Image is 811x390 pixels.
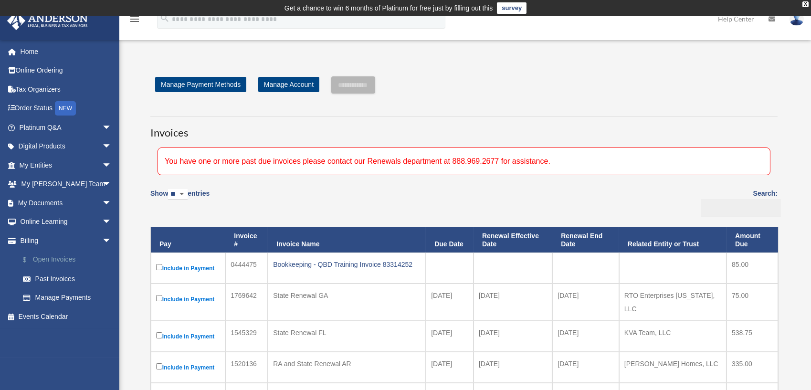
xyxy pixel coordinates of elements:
[552,352,619,383] td: [DATE]
[7,99,126,118] a: Order StatusNEW
[790,12,804,26] img: User Pic
[156,330,220,342] label: Include in Payment
[102,137,121,157] span: arrow_drop_down
[150,116,778,140] h3: Invoices
[7,118,126,137] a: Platinum Q&Aarrow_drop_down
[225,352,268,383] td: 1520136
[474,352,552,383] td: [DATE]
[129,13,140,25] i: menu
[225,227,268,253] th: Invoice #: activate to sort column ascending
[727,321,778,352] td: 538.75
[7,137,126,156] a: Digital Productsarrow_drop_down
[55,101,76,116] div: NEW
[619,321,727,352] td: KVA Team, LLC
[426,321,474,352] td: [DATE]
[102,212,121,232] span: arrow_drop_down
[273,326,421,339] div: State Renewal FL
[13,250,126,270] a: $Open Invoices
[156,295,162,301] input: Include in Payment
[13,288,126,307] a: Manage Payments
[273,357,421,370] div: RA and State Renewal AR
[7,42,126,61] a: Home
[698,188,778,217] label: Search:
[258,77,319,92] a: Manage Account
[4,11,91,30] img: Anderson Advisors Platinum Portal
[7,175,126,194] a: My [PERSON_NAME] Teamarrow_drop_down
[102,175,121,194] span: arrow_drop_down
[619,227,727,253] th: Related Entity or Trust: activate to sort column ascending
[273,258,421,271] div: Bookkeeping - QBD Training Invoice 83314252
[426,227,474,253] th: Due Date: activate to sort column ascending
[102,193,121,213] span: arrow_drop_down
[129,17,140,25] a: menu
[552,227,619,253] th: Renewal End Date: activate to sort column ascending
[225,321,268,352] td: 1545329
[102,231,121,251] span: arrow_drop_down
[156,264,162,270] input: Include in Payment
[156,293,220,305] label: Include in Payment
[102,118,121,137] span: arrow_drop_down
[158,148,770,175] div: You have one or more past due invoices please contact our Renewals department at 888.969.2677 for...
[497,2,527,14] a: survey
[474,284,552,321] td: [DATE]
[426,352,474,383] td: [DATE]
[102,156,121,175] span: arrow_drop_down
[155,77,246,92] a: Manage Payment Methods
[28,254,33,266] span: $
[7,231,126,250] a: Billingarrow_drop_down
[156,262,220,274] label: Include in Payment
[225,284,268,321] td: 1769642
[727,253,778,284] td: 85.00
[156,363,162,369] input: Include in Payment
[225,253,268,284] td: 0444475
[426,284,474,321] td: [DATE]
[156,332,162,338] input: Include in Payment
[7,307,126,326] a: Events Calendar
[284,2,493,14] div: Get a chance to win 6 months of Platinum for free just by filling out this
[168,189,188,200] select: Showentries
[474,321,552,352] td: [DATE]
[159,13,170,23] i: search
[727,227,778,253] th: Amount Due: activate to sort column ascending
[7,61,126,80] a: Online Ordering
[151,227,225,253] th: Pay: activate to sort column descending
[727,284,778,321] td: 75.00
[150,188,210,210] label: Show entries
[552,284,619,321] td: [DATE]
[701,199,781,217] input: Search:
[273,289,421,302] div: State Renewal GA
[474,227,552,253] th: Renewal Effective Date: activate to sort column ascending
[802,1,809,7] div: close
[619,352,727,383] td: [PERSON_NAME] Homes, LLC
[13,269,126,288] a: Past Invoices
[552,321,619,352] td: [DATE]
[268,227,426,253] th: Invoice Name: activate to sort column ascending
[619,284,727,321] td: RTO Enterprises [US_STATE], LLC
[7,193,126,212] a: My Documentsarrow_drop_down
[7,80,126,99] a: Tax Organizers
[156,361,220,373] label: Include in Payment
[7,212,126,232] a: Online Learningarrow_drop_down
[7,156,126,175] a: My Entitiesarrow_drop_down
